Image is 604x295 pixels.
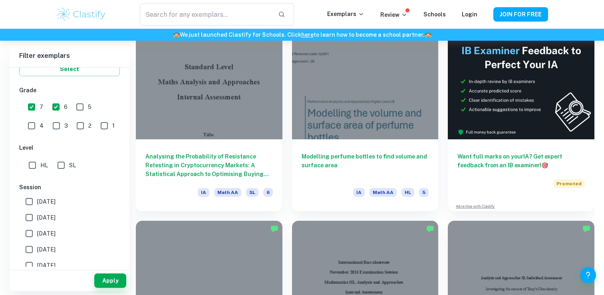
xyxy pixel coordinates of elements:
span: Math AA [370,188,397,197]
span: 🏫 [425,32,431,38]
span: 7 [40,103,43,111]
span: [DATE] [37,229,56,238]
span: 4 [40,121,44,130]
span: HL [40,161,48,170]
a: Analysing the Probability of Resistance Retesting in Cryptocurrency Markets: A Statistical Approa... [136,30,282,211]
a: Schools [423,11,446,18]
a: Modelling perfume bottles to find volume and surface areaIAMath AAHL5 [292,30,439,211]
a: Want full marks on yourIA? Get expert feedback from an IB examiner!PromotedAdvertise with Clastify [448,30,594,211]
img: Marked [270,225,278,233]
img: Clastify logo [56,6,107,22]
a: Advertise with Clastify [456,204,495,209]
span: SL [69,161,76,170]
span: 3 [64,121,68,130]
h6: Analysing the Probability of Resistance Retesting in Cryptocurrency Markets: A Statistical Approa... [145,152,273,178]
img: Marked [426,225,434,233]
span: 5 [419,188,429,197]
span: HL [401,188,414,197]
h6: Filter exemplars [10,45,129,67]
button: Select [19,62,120,76]
input: Search for any exemplars... [140,3,272,26]
img: Thumbnail [448,30,594,139]
button: JOIN FOR FREE [493,7,548,22]
span: [DATE] [37,261,56,270]
p: Review [380,10,407,19]
img: Marked [582,225,590,233]
a: Login [462,11,477,18]
div: Premium [270,34,278,42]
span: [DATE] [37,197,56,206]
span: 6 [263,188,273,197]
span: IA [353,188,365,197]
h6: Session [19,183,120,192]
span: 6 [64,103,68,111]
span: 🏫 [173,32,180,38]
h6: Level [19,143,120,152]
span: 🎯 [541,162,548,168]
span: Promoted [553,179,585,188]
span: [DATE] [37,213,56,222]
h6: We just launched Clastify for Schools. Click to learn how to become a school partner. [2,30,602,39]
button: Help and Feedback [580,267,596,283]
span: Math AA [214,188,241,197]
span: 1 [112,121,115,130]
button: Apply [94,273,126,288]
span: SL [246,188,258,197]
h6: Grade [19,86,120,95]
span: 2 [88,121,91,130]
span: IA [198,188,209,197]
a: here [301,32,314,38]
h6: Modelling perfume bottles to find volume and surface area [302,152,429,178]
h6: Want full marks on your IA ? Get expert feedback from an IB examiner! [457,152,585,170]
span: 5 [88,103,91,111]
span: [DATE] [37,245,56,254]
p: Exemplars [327,10,364,18]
